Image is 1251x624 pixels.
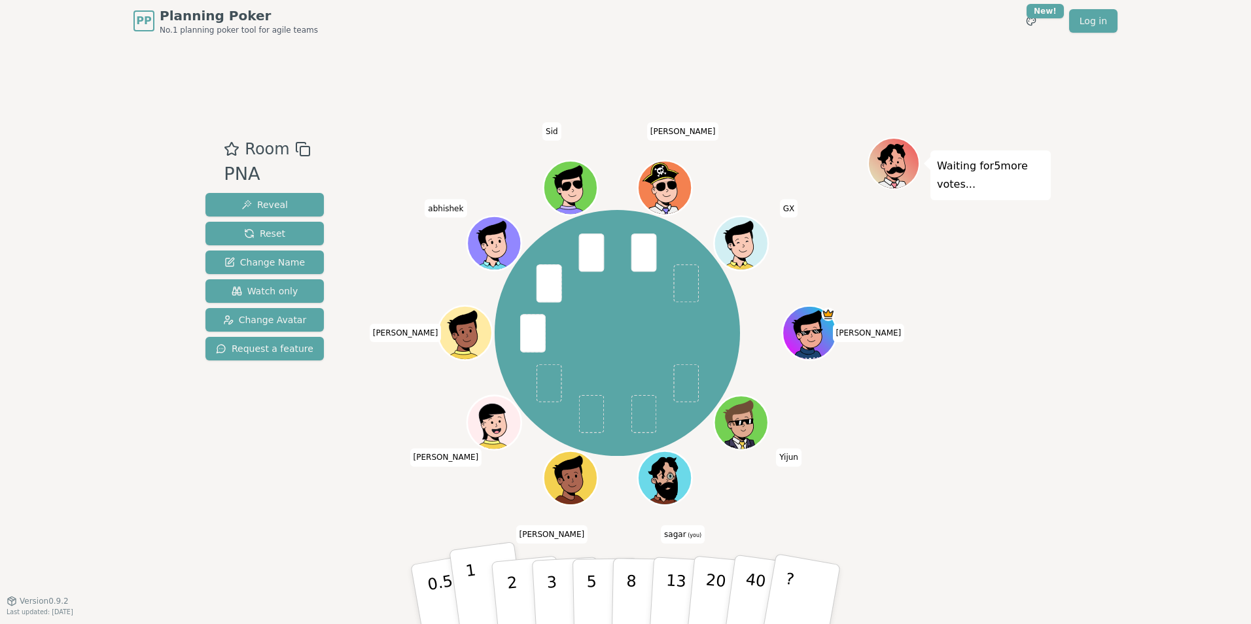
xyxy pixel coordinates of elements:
[216,342,313,355] span: Request a feature
[160,7,318,25] span: Planning Poker
[542,122,561,141] span: Click to change your name
[223,313,307,326] span: Change Avatar
[205,251,324,274] button: Change Name
[821,307,835,321] span: Yuran is the host
[205,308,324,332] button: Change Avatar
[7,596,69,606] button: Version0.9.2
[20,596,69,606] span: Version 0.9.2
[661,525,705,544] span: Click to change your name
[776,448,802,466] span: Click to change your name
[160,25,318,35] span: No.1 planning poker tool for agile teams
[410,448,482,466] span: Click to change your name
[780,199,798,218] span: Click to change your name
[647,122,719,141] span: Click to change your name
[205,337,324,360] button: Request a feature
[1069,9,1118,33] a: Log in
[205,279,324,303] button: Watch only
[232,285,298,298] span: Watch only
[245,137,289,161] span: Room
[205,193,324,217] button: Reveal
[133,7,318,35] a: PPPlanning PokerNo.1 planning poker tool for agile teams
[7,608,73,615] span: Last updated: [DATE]
[224,137,239,161] button: Add as favourite
[205,222,324,245] button: Reset
[241,198,288,211] span: Reveal
[224,161,310,188] div: PNA
[425,199,467,218] span: Click to change your name
[516,525,588,544] span: Click to change your name
[686,532,702,538] span: (you)
[370,324,442,342] span: Click to change your name
[937,157,1044,194] p: Waiting for 5 more votes...
[244,227,285,240] span: Reset
[136,13,151,29] span: PP
[224,256,305,269] span: Change Name
[1019,9,1043,33] button: New!
[833,324,905,342] span: Click to change your name
[639,453,690,504] button: Click to change your avatar
[1027,4,1064,18] div: New!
